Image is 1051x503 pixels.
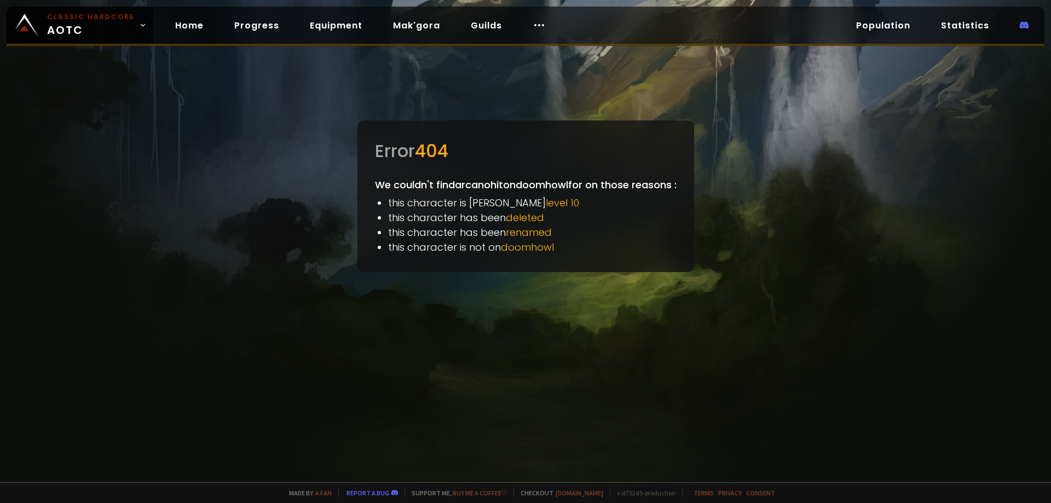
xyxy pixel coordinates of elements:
a: Guilds [462,14,511,37]
span: Made by [282,489,332,497]
span: doomhowl [501,240,554,254]
li: this character has been [388,225,677,240]
a: [DOMAIN_NAME] [556,489,603,497]
a: Privacy [718,489,742,497]
a: Consent [746,489,775,497]
a: a fan [315,489,332,497]
a: Statistics [932,14,998,37]
a: Report a bug [347,489,389,497]
a: Classic HardcoreAOTC [7,7,153,44]
li: this character has been [388,210,677,225]
span: renamed [506,226,552,239]
a: Progress [226,14,288,37]
li: this character is [PERSON_NAME] [388,195,677,210]
small: Classic Hardcore [47,12,135,22]
span: level 10 [546,196,579,210]
a: Buy me a coffee [453,489,507,497]
a: Home [166,14,212,37]
div: We couldn't find arcanohit on doomhowl for on those reasons : [357,120,694,272]
span: Checkout [513,489,603,497]
span: 404 [415,138,448,163]
a: Equipment [301,14,371,37]
span: Support me, [405,489,507,497]
a: Terms [694,489,714,497]
a: Mak'gora [384,14,449,37]
div: Error [375,138,677,164]
span: deleted [506,211,544,224]
li: this character is not on [388,240,677,255]
span: AOTC [47,12,135,38]
a: Population [847,14,919,37]
span: v. d752d5 - production [610,489,675,497]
